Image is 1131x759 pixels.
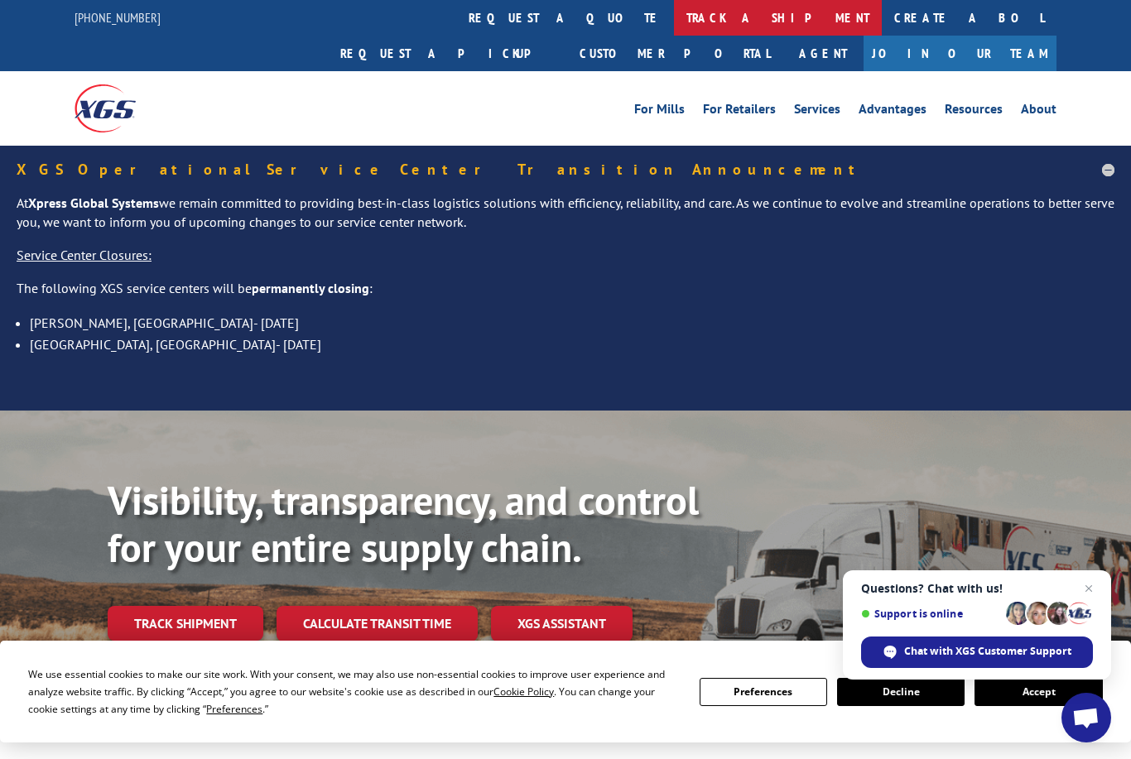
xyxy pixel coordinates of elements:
[206,702,262,716] span: Preferences
[328,36,567,71] a: Request a pickup
[1021,103,1056,121] a: About
[634,103,685,121] a: For Mills
[30,334,1114,355] li: [GEOGRAPHIC_DATA], [GEOGRAPHIC_DATA]- [DATE]
[782,36,864,71] a: Agent
[945,103,1003,121] a: Resources
[703,103,776,121] a: For Retailers
[17,162,1114,177] h5: XGS Operational Service Center Transition Announcement
[75,9,161,26] a: [PHONE_NUMBER]
[17,247,152,263] u: Service Center Closures:
[491,606,633,641] a: XGS ASSISTANT
[277,606,478,641] a: Calculate transit time
[252,280,369,296] strong: permanently closing
[17,279,1114,312] p: The following XGS service centers will be :
[108,606,263,641] a: Track shipment
[567,36,782,71] a: Customer Portal
[794,103,840,121] a: Services
[837,678,965,706] button: Decline
[700,678,827,706] button: Preferences
[975,678,1102,706] button: Accept
[861,608,1000,620] span: Support is online
[859,103,926,121] a: Advantages
[17,194,1114,247] p: At we remain committed to providing best-in-class logistics solutions with efficiency, reliabilit...
[861,582,1093,595] span: Questions? Chat with us!
[1061,693,1111,742] a: Open chat
[493,685,554,699] span: Cookie Policy
[904,644,1071,659] span: Chat with XGS Customer Support
[30,312,1114,334] li: [PERSON_NAME], [GEOGRAPHIC_DATA]- [DATE]
[864,36,1056,71] a: Join Our Team
[108,474,699,574] b: Visibility, transparency, and control for your entire supply chain.
[28,665,679,718] div: We use essential cookies to make our site work. With your consent, we may also use non-essential ...
[28,195,159,211] strong: Xpress Global Systems
[861,637,1093,668] span: Chat with XGS Customer Support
